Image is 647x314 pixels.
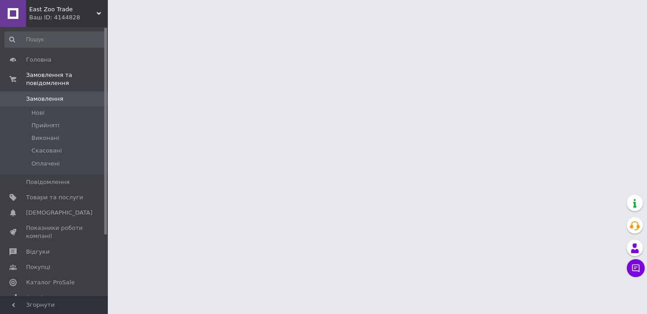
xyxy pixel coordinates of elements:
[29,13,108,22] div: Ваш ID: 4144828
[26,71,108,87] span: Замовлення та повідомлення
[31,147,62,155] span: Скасовані
[4,31,106,48] input: Пошук
[26,95,63,103] span: Замовлення
[26,294,57,302] span: Аналітика
[26,209,93,217] span: [DEMOGRAPHIC_DATA]
[26,248,49,256] span: Відгуки
[26,56,51,64] span: Головна
[29,5,97,13] span: East Zoo Trade
[26,193,83,202] span: Товари та послуги
[31,109,44,117] span: Нові
[627,259,645,277] button: Чат з покупцем
[31,134,59,142] span: Виконані
[26,278,75,287] span: Каталог ProSale
[31,160,60,168] span: Оплачені
[26,263,50,271] span: Покупці
[31,121,59,130] span: Прийняті
[26,178,70,186] span: Повідомлення
[26,224,83,240] span: Показники роботи компанії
